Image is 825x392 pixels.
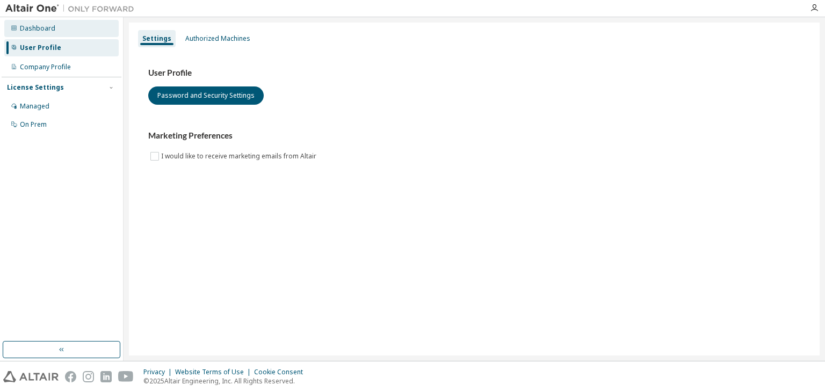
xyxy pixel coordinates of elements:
[20,120,47,129] div: On Prem
[143,368,175,376] div: Privacy
[65,371,76,382] img: facebook.svg
[83,371,94,382] img: instagram.svg
[20,63,71,71] div: Company Profile
[254,368,309,376] div: Cookie Consent
[20,102,49,111] div: Managed
[5,3,140,14] img: Altair One
[148,86,264,105] button: Password and Security Settings
[100,371,112,382] img: linkedin.svg
[143,376,309,386] p: © 2025 Altair Engineering, Inc. All Rights Reserved.
[118,371,134,382] img: youtube.svg
[3,371,59,382] img: altair_logo.svg
[148,68,800,78] h3: User Profile
[7,83,64,92] div: License Settings
[142,34,171,43] div: Settings
[148,130,800,141] h3: Marketing Preferences
[175,368,254,376] div: Website Terms of Use
[20,43,61,52] div: User Profile
[20,24,55,33] div: Dashboard
[161,150,319,163] label: I would like to receive marketing emails from Altair
[185,34,250,43] div: Authorized Machines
